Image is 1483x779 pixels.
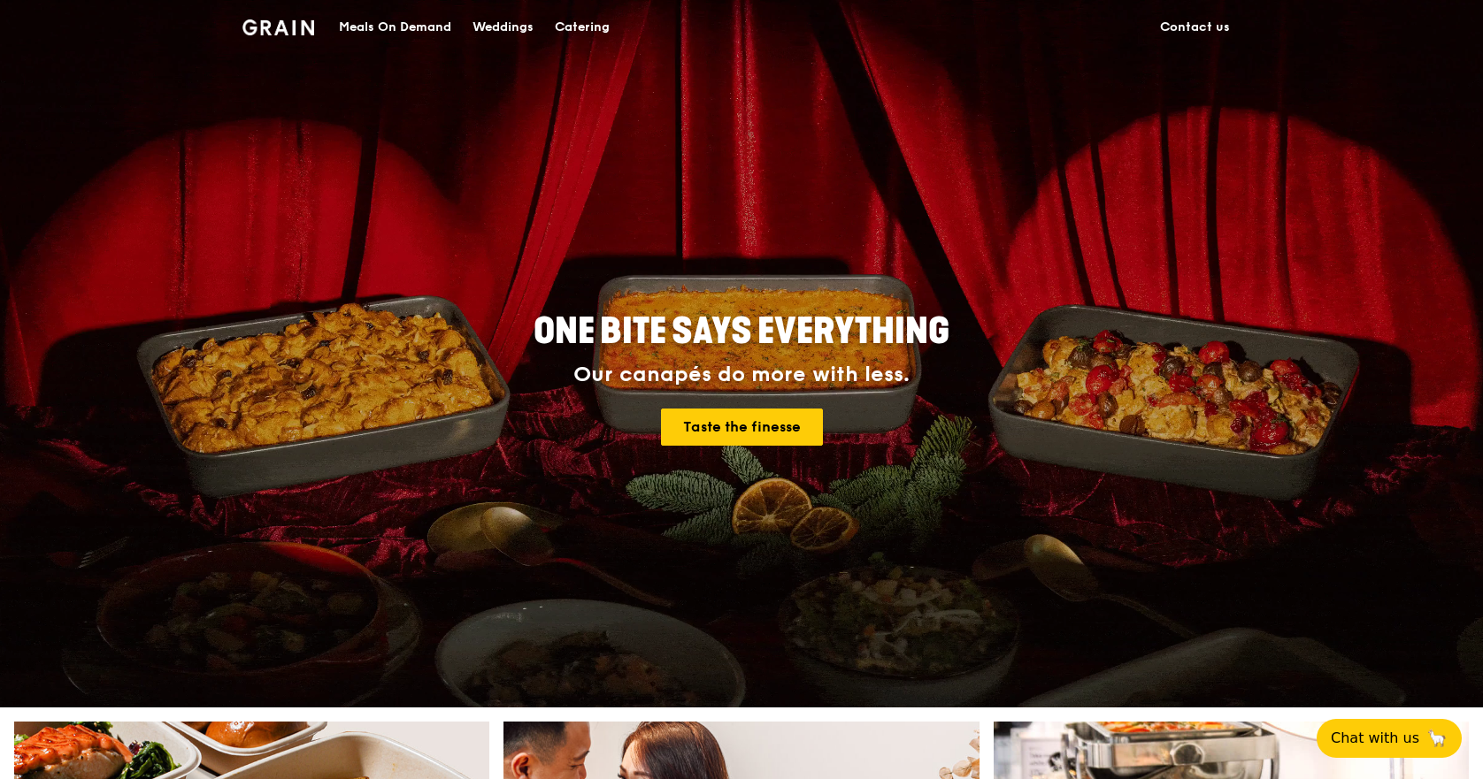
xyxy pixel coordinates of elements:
[1149,1,1241,54] a: Contact us
[462,1,544,54] a: Weddings
[473,1,534,54] div: Weddings
[242,19,314,35] img: Grain
[1426,728,1448,749] span: 🦙
[544,1,620,54] a: Catering
[661,409,823,446] a: Taste the finesse
[1331,728,1419,749] span: Chat with us
[1317,719,1462,758] button: Chat with us🦙
[339,1,451,54] div: Meals On Demand
[423,363,1060,387] div: Our canapés do more with less.
[555,1,610,54] div: Catering
[534,310,949,353] span: ONE BITE SAYS EVERYTHING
